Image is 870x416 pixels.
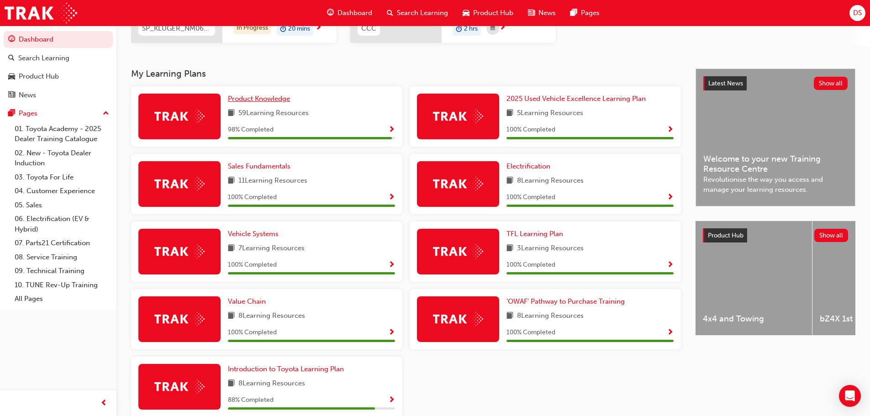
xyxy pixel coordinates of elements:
span: duration-icon [456,23,462,35]
a: search-iconSearch Learning [380,4,455,22]
img: Trak [154,244,205,258]
span: Latest News [708,79,743,87]
div: Product Hub [19,71,59,82]
a: 08. Service Training [11,250,113,264]
span: pages-icon [570,7,577,19]
a: TFL Learning Plan [506,229,567,239]
span: 2025 Used Vehicle Excellence Learning Plan [506,95,646,103]
span: Show Progress [388,126,395,134]
span: 8 Learning Resources [238,311,305,322]
span: calendar-icon [490,23,495,34]
a: Electrification [506,161,554,172]
a: news-iconNews [521,4,563,22]
span: Show Progress [667,126,674,134]
button: Show all [814,77,848,90]
img: Trak [433,109,483,123]
a: Value Chain [228,296,269,307]
span: 100 % Completed [228,192,277,203]
span: car-icon [8,73,15,81]
a: News [4,87,113,104]
span: 5 Learning Resources [517,108,583,119]
span: book-icon [506,108,513,119]
span: 88 % Completed [228,395,274,405]
span: book-icon [228,311,235,322]
span: book-icon [228,108,235,119]
span: duration-icon [280,23,286,35]
span: Introduction to Toyota Learning Plan [228,365,344,373]
button: Show Progress [388,124,395,136]
span: 100 % Completed [228,327,277,338]
a: Sales Fundamentals [228,161,294,172]
img: Trak [154,177,205,191]
span: 59 Learning Resources [238,108,309,119]
span: Revolutionise the way you access and manage your learning resources. [703,174,848,195]
span: 2 hrs [464,24,478,34]
span: guage-icon [8,36,15,44]
div: News [19,90,36,100]
span: Search Learning [397,8,448,18]
span: Show Progress [388,194,395,202]
span: book-icon [228,378,235,390]
span: 100 % Completed [228,260,277,270]
span: Product Hub [473,8,513,18]
span: News [538,8,556,18]
button: Pages [4,105,113,122]
a: Product Hub [4,68,113,85]
a: 07. Parts21 Certification [11,236,113,250]
div: Pages [19,108,37,119]
span: 8 Learning Resources [517,175,584,187]
span: search-icon [387,7,393,19]
span: book-icon [228,243,235,254]
button: Show Progress [667,259,674,271]
a: Introduction to Toyota Learning Plan [228,364,348,374]
span: 8 Learning Resources [238,378,305,390]
div: Open Intercom Messenger [839,385,861,407]
a: 4x4 and Towing [696,221,812,335]
span: 100 % Completed [506,125,555,135]
span: 7 Learning Resources [238,243,305,254]
a: 09. Technical Training [11,264,113,278]
button: Show all [814,229,849,242]
span: next-icon [499,24,506,32]
a: Product HubShow all [703,228,848,243]
span: Welcome to your new Training Resource Centre [703,154,848,174]
span: prev-icon [100,398,107,409]
img: Trak [154,109,205,123]
div: Search Learning [18,53,69,63]
button: Show Progress [667,192,674,203]
button: Show Progress [667,327,674,338]
h3: My Learning Plans [131,68,681,79]
span: Vehicle Systems [228,230,279,238]
button: Show Progress [388,327,395,338]
a: Latest NewsShow all [703,76,848,91]
span: 20 mins [288,24,310,34]
button: Show Progress [667,124,674,136]
a: 02. New - Toyota Dealer Induction [11,146,113,170]
button: DS [849,5,865,21]
span: 100 % Completed [506,260,555,270]
span: Show Progress [388,329,395,337]
a: Dashboard [4,31,113,48]
img: Trak [5,3,77,23]
span: news-icon [8,91,15,100]
span: 8 Learning Resources [517,311,584,322]
a: 03. Toyota For Life [11,170,113,184]
span: DS [853,8,862,18]
span: Electrification [506,162,550,170]
a: 01. Toyota Academy - 2025 Dealer Training Catalogue [11,122,113,146]
span: Pages [581,8,600,18]
a: 2025 Used Vehicle Excellence Learning Plan [506,94,649,104]
button: Show Progress [388,395,395,406]
img: Trak [433,244,483,258]
span: next-icon [315,24,322,32]
span: Product Hub [708,232,743,239]
span: book-icon [228,175,235,187]
span: guage-icon [327,7,334,19]
img: Trak [433,312,483,326]
span: 100 % Completed [506,327,555,338]
span: car-icon [463,7,469,19]
span: 11 Learning Resources [238,175,307,187]
button: Show Progress [388,192,395,203]
span: book-icon [506,175,513,187]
